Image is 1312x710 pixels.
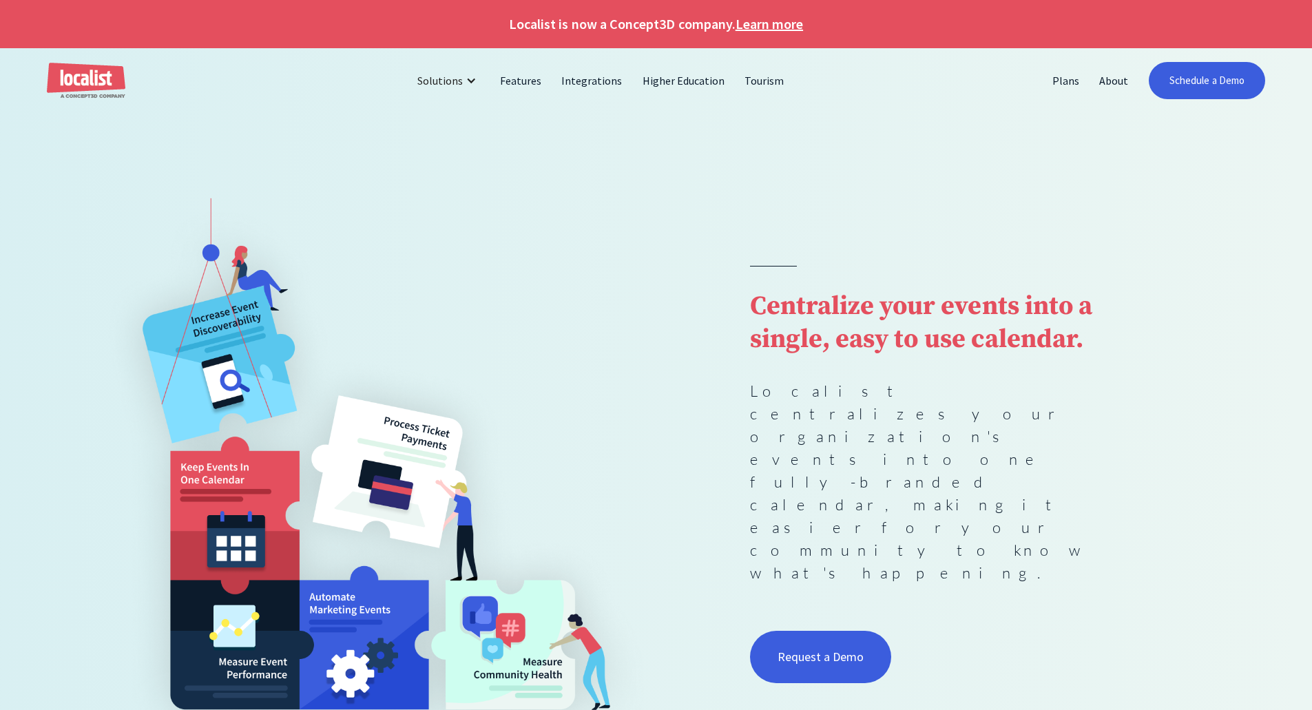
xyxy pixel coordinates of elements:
strong: Centralize your events into a single, easy to use calendar. [750,290,1092,356]
a: Tourism [735,64,794,97]
a: Request a Demo [750,631,892,683]
a: Features [490,64,552,97]
div: Solutions [407,64,490,97]
a: About [1090,64,1138,97]
a: Learn more [736,14,803,34]
a: Higher Education [633,64,736,97]
p: Localist centralizes your organization's events into one fully-branded calendar, making it easier... [750,379,1125,584]
div: Solutions [417,72,463,89]
a: Integrations [552,64,632,97]
a: Schedule a Demo [1149,62,1265,99]
a: home [47,63,125,99]
a: Plans [1043,64,1090,97]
